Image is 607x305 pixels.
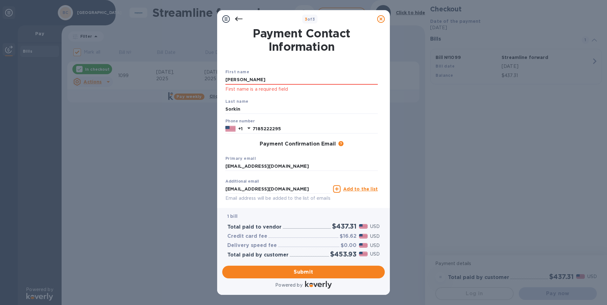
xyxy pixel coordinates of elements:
h1: Payment Contact Information [225,27,378,53]
h3: Total paid to vendor [227,224,282,230]
img: USD [359,224,368,229]
input: Enter your first name [225,75,378,85]
h3: $0.00 [341,243,357,249]
b: First name [225,69,249,74]
h2: $437.31 [332,222,357,230]
img: USD [359,243,368,248]
button: Submit [222,266,385,278]
input: Enter your last name [225,105,378,114]
p: Email address will be added to the list of emails [225,195,330,202]
b: of 3 [305,17,315,22]
span: 3 [305,17,307,22]
input: Enter additional email [225,184,330,194]
p: +1 [238,126,243,132]
input: Enter your primary name [225,162,378,171]
h3: Delivery speed fee [227,243,277,249]
img: USD [359,234,368,238]
h2: $453.93 [330,250,357,258]
img: US [225,125,236,132]
p: USD [370,242,380,249]
label: Additional email [225,180,259,184]
p: USD [370,223,380,230]
h3: $16.62 [340,233,357,239]
b: Primary email [225,156,256,161]
p: First name is a required field [225,86,378,93]
label: Phone number [225,120,255,123]
u: Add to the list [343,186,378,191]
p: Powered by [275,282,302,289]
img: Logo [305,281,332,289]
b: Last name [225,99,249,104]
input: Enter your phone number [253,124,378,133]
h3: Credit card fee [227,233,267,239]
span: Submit [227,268,380,276]
img: USD [359,252,368,256]
h3: Payment Confirmation Email [260,141,336,147]
p: USD [370,251,380,257]
h3: Total paid by customer [227,252,289,258]
b: 1 bill [227,214,237,219]
p: USD [370,233,380,240]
